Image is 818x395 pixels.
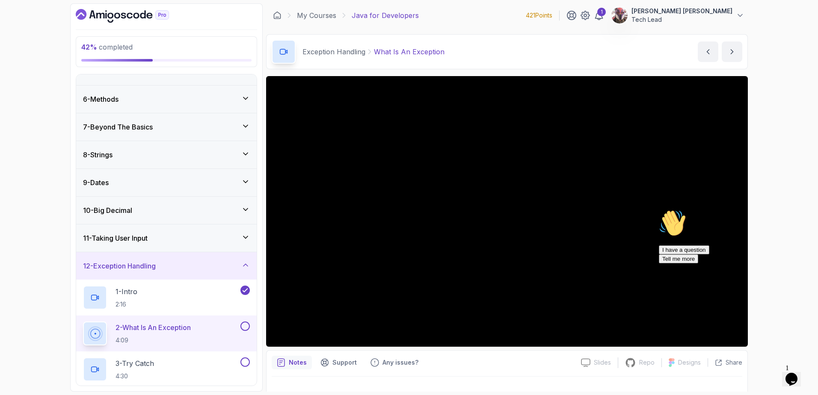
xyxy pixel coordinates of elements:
[678,358,701,367] p: Designs
[83,205,132,215] h3: 10 - Big Decimal
[76,252,257,280] button: 12-Exception Handling
[302,47,365,57] p: Exception Handling
[655,206,809,357] iframe: chat widget
[382,358,418,367] p: Any issues?
[116,300,137,309] p: 2:16
[76,9,189,23] a: Dashboard
[83,261,156,271] h3: 12 - Exception Handling
[3,39,54,48] button: I have a question
[297,10,336,21] a: My Courses
[3,3,31,31] img: :wave:
[273,11,282,20] a: Dashboard
[83,286,250,310] button: 1-Intro2:16
[289,358,307,367] p: Notes
[76,169,257,196] button: 9-Dates
[708,358,742,367] button: Share
[83,122,153,132] h3: 7 - Beyond The Basics
[594,358,611,367] p: Slides
[116,322,191,333] p: 2 - What Is An Exception
[639,358,655,367] p: Repo
[266,76,748,347] iframe: 2 - What is an exception
[83,357,250,381] button: 3-Try Catch4:30
[526,11,552,20] p: 421 Points
[315,356,362,369] button: Support button
[76,113,257,141] button: 7-Beyond The Basics
[3,3,157,57] div: 👋Hi! How can we help?I have a questionTell me more
[116,372,154,380] p: 4:30
[76,141,257,168] button: 8-Strings
[3,48,43,57] button: Tell me more
[631,7,732,15] p: [PERSON_NAME] [PERSON_NAME]
[83,177,109,188] h3: 9 - Dates
[272,356,312,369] button: notes button
[76,197,257,224] button: 10-Big Decimal
[3,26,85,32] span: Hi! How can we help?
[83,150,113,160] h3: 8 - Strings
[83,321,250,345] button: 2-What Is An Exception4:09
[597,8,606,16] div: 1
[782,361,809,386] iframe: chat widget
[631,15,732,24] p: Tech Lead
[374,47,445,57] p: What Is An Exception
[365,356,424,369] button: Feedback button
[594,10,604,21] a: 1
[332,358,357,367] p: Support
[698,41,718,62] button: previous content
[611,7,628,24] img: user profile image
[722,41,742,62] button: next content
[116,336,191,345] p: 4:09
[76,85,257,113] button: 6-Methods
[83,94,119,104] h3: 6 - Methods
[81,43,133,51] span: completed
[116,286,137,297] p: 1 - Intro
[76,224,257,252] button: 11-Taking User Input
[81,43,97,51] span: 42 %
[83,233,148,243] h3: 11 - Taking User Input
[116,358,154,368] p: 3 - Try Catch
[611,7,744,24] button: user profile image[PERSON_NAME] [PERSON_NAME]Tech Lead
[352,10,419,21] p: Java for Developers
[726,358,742,367] p: Share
